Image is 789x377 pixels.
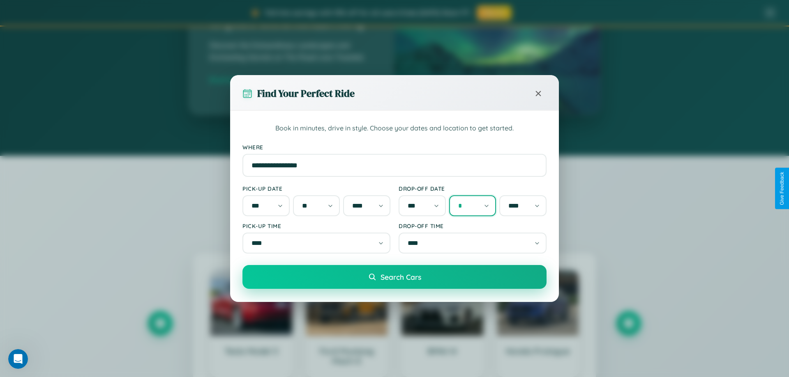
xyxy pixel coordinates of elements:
[399,185,547,192] label: Drop-off Date
[242,265,547,289] button: Search Cars
[242,144,547,151] label: Where
[257,87,355,100] h3: Find Your Perfect Ride
[242,123,547,134] p: Book in minutes, drive in style. Choose your dates and location to get started.
[242,222,390,229] label: Pick-up Time
[399,222,547,229] label: Drop-off Time
[242,185,390,192] label: Pick-up Date
[381,272,421,281] span: Search Cars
